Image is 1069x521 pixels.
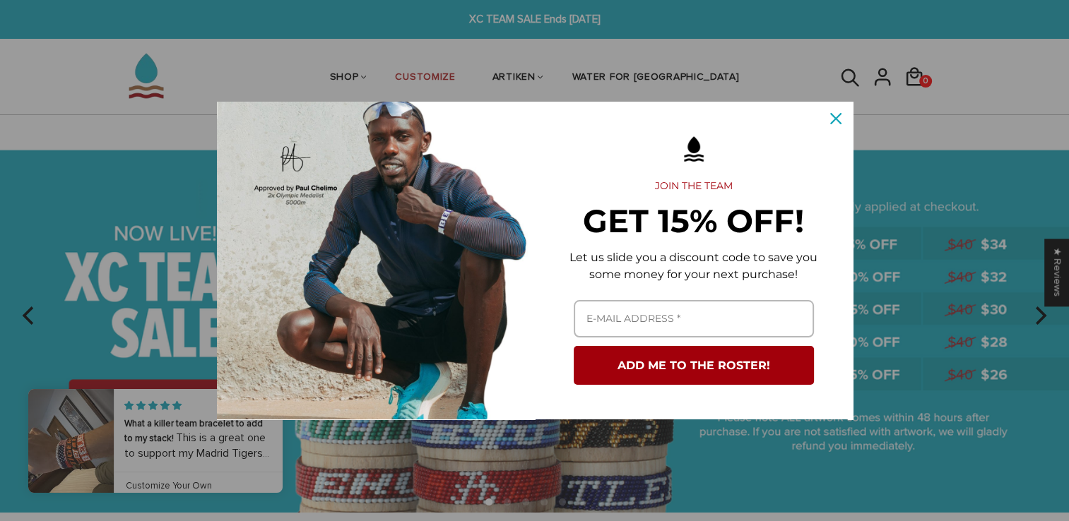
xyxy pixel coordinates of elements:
p: Let us slide you a discount code to save you some money for your next purchase! [557,249,830,283]
input: Email field [574,300,814,337]
button: ADD ME TO THE ROSTER! [574,346,814,385]
svg: close icon [830,113,841,124]
h2: JOIN THE TEAM [557,180,830,193]
strong: GET 15% OFF! [583,201,804,240]
button: Close [819,102,853,136]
